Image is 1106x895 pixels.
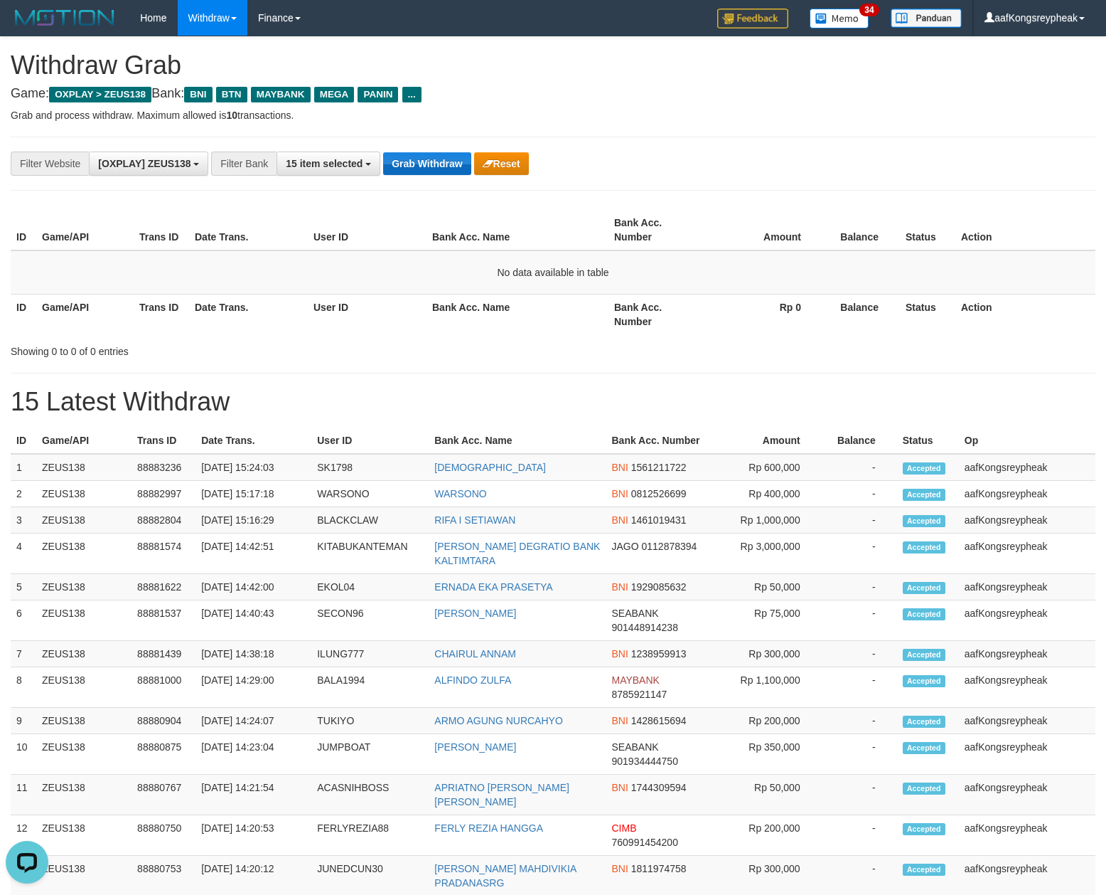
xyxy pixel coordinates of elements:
[822,428,897,454] th: Balance
[36,600,131,641] td: ZEUS138
[709,481,822,507] td: Rp 400,000
[631,488,687,499] span: Copy 0812526699 to clipboard
[903,582,945,594] span: Accepted
[822,454,897,481] td: -
[195,708,311,734] td: [DATE] 14:24:07
[434,608,516,619] a: [PERSON_NAME]
[608,294,706,334] th: Bank Acc. Number
[434,674,511,686] a: ALFINDO ZULFA
[314,87,355,102] span: MEGA
[903,716,945,728] span: Accepted
[606,428,708,454] th: Bank Acc. Number
[11,481,36,507] td: 2
[36,294,134,334] th: Game/API
[611,581,628,593] span: BNI
[11,641,36,667] td: 7
[195,481,311,507] td: [DATE] 15:17:18
[36,734,131,775] td: ZEUS138
[311,481,429,507] td: WARSONO
[959,815,1095,856] td: aafKongsreypheak
[434,581,552,593] a: ERNADA EKA PRASETYA
[434,715,562,726] a: ARMO AGUNG NURCAHYO
[959,428,1095,454] th: Op
[216,87,247,102] span: BTN
[959,600,1095,641] td: aafKongsreypheak
[822,641,897,667] td: -
[959,454,1095,481] td: aafKongsreypheak
[383,152,471,175] button: Grab Withdraw
[611,782,628,793] span: BNI
[195,600,311,641] td: [DATE] 14:40:43
[903,541,945,554] span: Accepted
[709,574,822,600] td: Rp 50,000
[49,87,151,102] span: OXPLAY > ZEUS138
[131,667,195,708] td: 88881000
[822,507,897,534] td: -
[251,87,311,102] span: MAYBANK
[131,428,195,454] th: Trans ID
[311,534,429,574] td: KITABUKANTEMAN
[434,863,576,889] a: [PERSON_NAME] MAHDIVIKIA PRADANASRG
[903,675,945,687] span: Accepted
[959,734,1095,775] td: aafKongsreypheak
[11,250,1095,295] td: No data available in table
[903,783,945,795] span: Accepted
[709,428,822,454] th: Amount
[903,649,945,661] span: Accepted
[822,775,897,815] td: -
[276,152,380,176] button: 15 item selected
[311,641,429,667] td: ILUNG777
[211,152,276,176] div: Filter Bank
[184,87,212,102] span: BNI
[611,741,658,753] span: SEABANK
[822,481,897,507] td: -
[959,574,1095,600] td: aafKongsreypheak
[131,734,195,775] td: 88880875
[131,534,195,574] td: 88881574
[903,462,945,475] span: Accepted
[189,210,308,250] th: Date Trans.
[36,507,131,534] td: ZEUS138
[474,152,529,175] button: Reset
[311,734,429,775] td: JUMPBOAT
[434,514,515,526] a: RIFA I SETIAWAN
[286,158,363,169] span: 15 item selected
[195,534,311,574] td: [DATE] 14:42:51
[859,4,879,16] span: 34
[11,152,89,176] div: Filter Website
[955,210,1095,250] th: Action
[36,428,131,454] th: Game/API
[134,294,189,334] th: Trans ID
[11,87,1095,101] h4: Game: Bank:
[131,775,195,815] td: 88880767
[11,734,36,775] td: 10
[611,715,628,726] span: BNI
[308,210,426,250] th: User ID
[822,294,900,334] th: Balance
[709,815,822,856] td: Rp 200,000
[195,775,311,815] td: [DATE] 14:21:54
[131,600,195,641] td: 88881537
[959,481,1095,507] td: aafKongsreypheak
[822,534,897,574] td: -
[6,6,48,48] button: Open LiveChat chat widget
[311,600,429,641] td: SECON96
[822,734,897,775] td: -
[631,514,687,526] span: Copy 1461019431 to clipboard
[434,488,486,499] a: WARSONO
[36,210,134,250] th: Game/API
[959,708,1095,734] td: aafKongsreypheak
[611,462,628,473] span: BNI
[311,815,429,856] td: FERLYREZIA88
[195,815,311,856] td: [DATE] 14:20:53
[11,428,36,454] th: ID
[434,541,600,566] a: [PERSON_NAME] DEGRATIO BANK KALTIMTARA
[131,815,195,856] td: 88880750
[429,428,606,454] th: Bank Acc. Name
[822,667,897,708] td: -
[11,388,1095,416] h1: 15 Latest Withdraw
[131,507,195,534] td: 88882804
[195,507,311,534] td: [DATE] 15:16:29
[903,742,945,754] span: Accepted
[358,87,398,102] span: PANIN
